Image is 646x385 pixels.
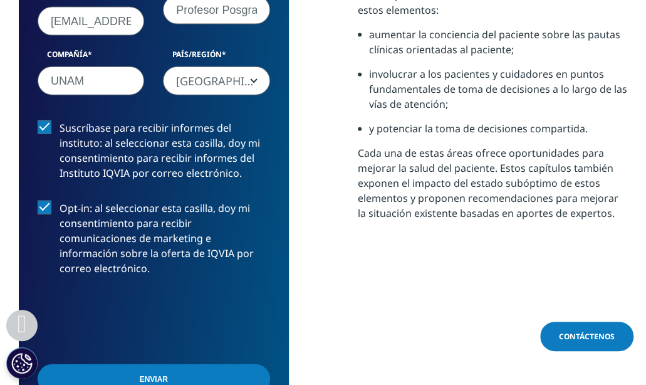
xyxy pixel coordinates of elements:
label: País/Región [163,49,269,66]
li: y potenciar la toma de decisiones compartida. [369,121,628,145]
li: aumentar la conciencia del paciente sobre las pautas clínicas orientadas al paciente; [369,27,628,66]
span: Contáctenos [559,331,615,342]
label: Compañía [38,49,144,66]
button: Configuración de cookies [6,347,38,379]
iframe: reCAPTCHA [38,296,228,345]
span: México [163,66,269,95]
font: Suscríbase para recibir informes del instituto: al seleccionar esta casilla, doy mi consentimient... [60,121,260,180]
p: Cada una de estas áreas ofrece oportunidades para mejorar la salud del paciente. Estos capítulos ... [358,145,628,230]
a: Contáctenos [540,322,633,351]
li: involucrar a los pacientes y cuidadores en puntos fundamentales de toma de decisiones a lo largo ... [369,66,628,121]
font: Opt-in: al seleccionar esta casilla, doy mi consentimiento para recibir comunicaciones de marketi... [60,201,254,275]
span: México [164,67,269,96]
